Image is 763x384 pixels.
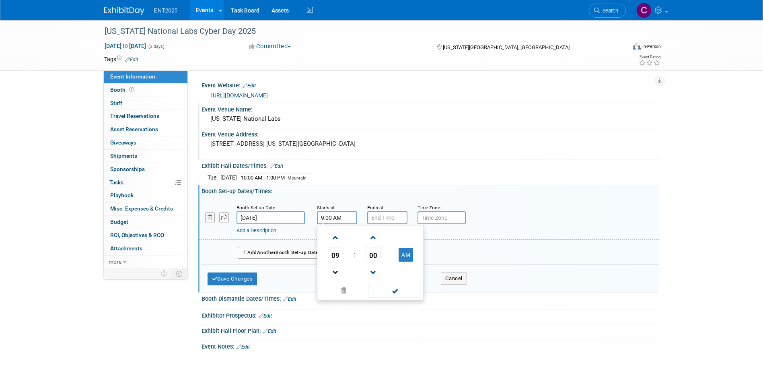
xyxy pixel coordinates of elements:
[208,173,220,182] td: Tue.
[246,42,294,51] button: Committed
[642,43,661,50] div: In-Person
[288,175,306,181] span: Mountain
[367,205,385,211] small: Ends at:
[110,87,135,93] span: Booth
[639,55,660,59] div: Event Rating
[578,42,661,54] div: Event Format
[441,273,467,285] button: Cancel
[104,110,187,123] a: Travel Reservations
[104,97,187,110] a: Staff
[317,205,336,211] small: Starts at:
[110,113,159,119] span: Travel Reservations
[328,262,343,283] a: Decrement Hour
[128,87,135,93] span: Booth not reserved yet
[367,286,423,297] a: Done
[417,205,441,211] small: Time Zone:
[104,202,187,215] a: Misc. Expenses & Credits
[157,268,171,279] td: Personalize Event Tab Strip
[366,227,381,248] a: Increment Minute
[237,227,276,233] a: Add a Description
[328,227,343,248] a: Increment Hour
[171,268,187,279] td: Toggle Event Tabs
[104,84,187,97] a: Booth
[104,136,187,149] a: Giveaways
[104,150,187,163] a: Shipments
[238,247,323,259] button: AddAnotherBooth Set-up Date
[104,256,187,268] a: more
[208,113,653,125] div: [US_STATE] National Labs
[110,153,137,159] span: Shipments
[211,92,268,99] a: [URL][DOMAIN_NAME]
[104,242,187,255] a: Attachments
[600,8,618,14] span: Search
[104,123,187,136] a: Asset Reservations
[367,211,407,224] input: End Time
[241,175,285,181] span: 10:00 AM - 1:00 PM
[102,24,614,39] div: [US_STATE] National Labs Cyber Day 2025
[104,189,187,202] a: Playbook
[366,262,381,283] a: Decrement Minute
[109,179,123,186] span: Tasks
[443,44,570,50] span: [US_STATE][GEOGRAPHIC_DATA], [GEOGRAPHIC_DATA]
[110,192,134,198] span: Playbook
[633,43,641,50] img: Format-Inperson.png
[257,250,276,255] span: Another
[110,100,122,106] span: Staff
[104,229,187,242] a: ROI, Objectives & ROO
[110,139,136,146] span: Giveaways
[125,57,138,62] a: Edit
[210,140,383,147] pre: [STREET_ADDRESS] [US_STATE][GEOGRAPHIC_DATA]
[220,173,237,182] td: [DATE]
[237,205,276,211] small: Booth Set-up Date:
[636,3,652,18] img: Colleen Mueller
[417,211,466,224] input: Time Zone
[202,79,659,90] div: Event Website:
[270,163,283,169] a: Edit
[110,219,128,225] span: Budget
[202,310,659,320] div: Exhibitor Prospectus:
[104,7,144,15] img: ExhibitDay
[148,44,165,49] span: (2 days)
[283,296,296,302] a: Edit
[104,70,187,83] a: Event Information
[202,103,659,114] div: Event Venue Name:
[104,55,138,63] td: Tags
[109,258,121,265] span: more
[202,293,659,303] div: Booth Dismantle Dates/Times:
[121,43,129,49] span: to
[243,83,256,89] a: Edit
[110,166,145,172] span: Sponsorships
[110,126,158,132] span: Asset Reservations
[208,273,257,285] button: Save Changes
[104,42,146,50] span: [DATE] [DATE]
[202,160,659,170] div: Exhibit Hall Dates/Times:
[589,4,626,18] a: Search
[263,328,276,334] a: Edit
[202,185,659,195] div: Booth Set-up Dates/Times:
[319,285,369,297] a: Clear selection
[399,248,413,262] button: AM
[110,232,164,238] span: ROI, Objectives & ROO
[317,211,357,224] input: Start Time
[352,248,357,262] td: :
[202,341,659,351] div: Event Notes:
[104,176,187,189] a: Tasks
[104,163,187,176] a: Sponsorships
[110,205,173,212] span: Misc. Expenses & Credits
[202,128,659,138] div: Event Venue Address:
[110,73,155,80] span: Event Information
[366,248,381,262] span: Pick Minute
[202,325,659,335] div: Exhibit Hall Floor Plan:
[110,245,142,252] span: Attachments
[104,216,187,229] a: Budget
[154,7,178,14] span: ENT2025
[237,211,305,224] input: Date
[259,313,272,319] a: Edit
[237,344,250,350] a: Edit
[328,248,343,262] span: Pick Hour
